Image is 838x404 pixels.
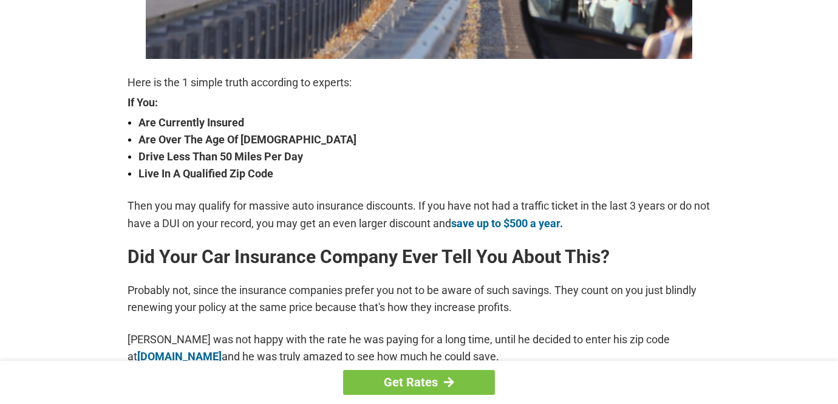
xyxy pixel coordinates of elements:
[451,217,563,230] a: save up to $500 a year.
[138,114,710,131] strong: Are Currently Insured
[128,247,710,267] h2: Did Your Car Insurance Company Ever Tell You About This?
[128,97,710,108] strong: If You:
[343,370,495,395] a: Get Rates
[138,165,710,182] strong: Live In A Qualified Zip Code
[128,74,710,91] p: Here is the 1 simple truth according to experts:
[138,148,710,165] strong: Drive Less Than 50 Miles Per Day
[128,331,710,365] p: [PERSON_NAME] was not happy with the rate he was paying for a long time, until he decided to ente...
[128,197,710,231] p: Then you may qualify for massive auto insurance discounts. If you have not had a traffic ticket i...
[137,350,222,363] a: [DOMAIN_NAME]
[128,282,710,316] p: Probably not, since the insurance companies prefer you not to be aware of such savings. They coun...
[138,131,710,148] strong: Are Over The Age Of [DEMOGRAPHIC_DATA]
